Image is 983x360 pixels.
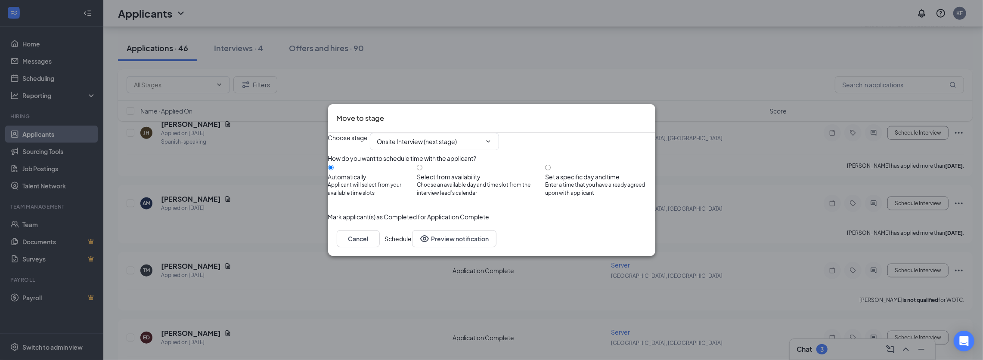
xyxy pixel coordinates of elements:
div: Automatically [328,172,417,181]
button: Schedule [385,230,412,247]
svg: ChevronDown [485,138,492,145]
button: Cancel [337,230,380,247]
span: Choose stage : [328,133,370,150]
h3: Move to stage [337,113,385,124]
div: How do you want to schedule time with the applicant? [328,154,655,163]
div: Select from availability [417,172,545,181]
span: Applicant will select from your available time slots [328,181,417,197]
svg: Eye [419,234,430,244]
button: Preview notificationEye [412,230,496,247]
div: Set a specific day and time [545,172,655,181]
span: Enter a time that you have already agreed upon with applicant [545,181,655,197]
span: Choose an available day and time slot from the interview lead’s calendar [417,181,545,197]
div: Open Intercom Messenger [954,331,974,351]
span: Mark applicant(s) as Completed for Application Complete [328,212,490,222]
